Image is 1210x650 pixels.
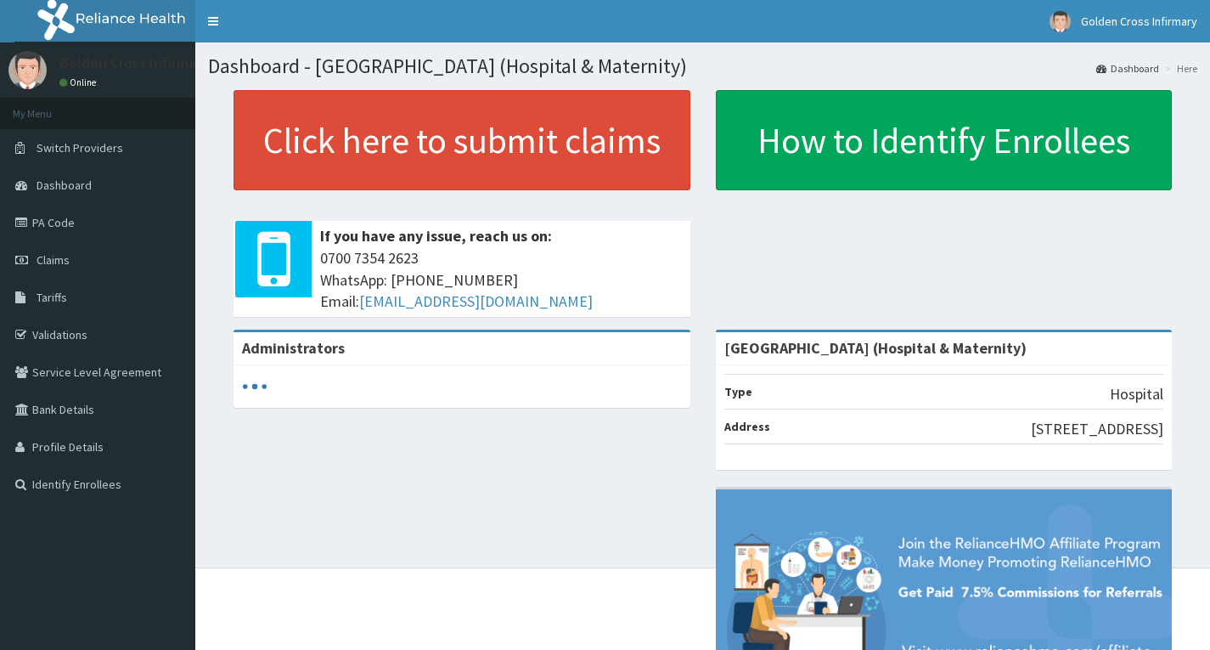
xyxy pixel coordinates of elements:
a: Online [59,76,100,88]
b: Address [724,419,770,434]
span: Golden Cross Infirmary [1081,14,1197,29]
p: [STREET_ADDRESS] [1031,418,1163,440]
b: Administrators [242,338,345,358]
a: Dashboard [1096,61,1159,76]
li: Here [1161,61,1197,76]
img: User Image [1050,11,1071,32]
a: [EMAIL_ADDRESS][DOMAIN_NAME] [359,291,593,311]
p: Hospital [1110,383,1163,405]
strong: [GEOGRAPHIC_DATA] (Hospital & Maternity) [724,338,1027,358]
p: Golden Cross Infirmary [59,55,209,71]
span: 0700 7354 2623 WhatsApp: [PHONE_NUMBER] Email: [320,247,682,313]
a: Click here to submit claims [234,90,690,190]
span: Switch Providers [37,140,123,155]
b: Type [724,384,752,399]
a: How to Identify Enrollees [716,90,1173,190]
h1: Dashboard - [GEOGRAPHIC_DATA] (Hospital & Maternity) [208,55,1197,77]
span: Claims [37,252,70,268]
img: User Image [8,51,47,89]
svg: audio-loading [242,374,267,399]
span: Dashboard [37,178,92,193]
b: If you have any issue, reach us on: [320,226,552,246]
span: Tariffs [37,290,67,305]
